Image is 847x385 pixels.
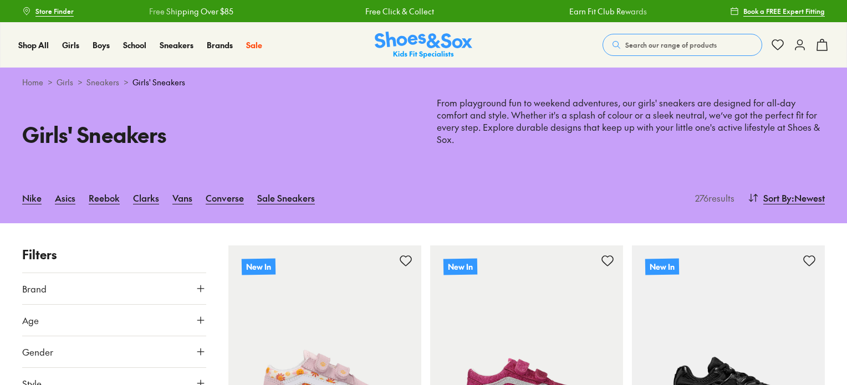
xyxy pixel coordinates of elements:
a: Store Finder [22,1,74,21]
span: Girls [62,39,79,50]
span: Gender [22,345,53,358]
span: School [123,39,146,50]
span: Search our range of products [625,40,717,50]
a: Shop All [18,39,49,51]
p: From playground fun to weekend adventures, our girls' sneakers are designed for all-day comfort a... [437,97,825,146]
p: Filters [22,245,206,264]
a: Sneakers [160,39,193,51]
p: 276 results [691,191,734,204]
span: Age [22,314,39,327]
a: Free Shipping Over $85 [149,6,233,17]
span: Shop All [18,39,49,50]
p: New In [645,258,679,275]
span: Brands [207,39,233,50]
a: Book a FREE Expert Fitting [730,1,825,21]
a: Sale Sneakers [257,186,315,210]
p: New In [443,258,477,275]
a: Home [22,76,43,88]
a: Earn Fit Club Rewards [569,6,647,17]
a: Free Click & Collect [365,6,434,17]
a: Sale [246,39,262,51]
button: Search our range of products [603,34,762,56]
a: Asics [55,186,75,210]
a: Girls [57,76,73,88]
h1: Girls' Sneakers [22,119,410,150]
span: Book a FREE Expert Fitting [743,6,825,16]
a: Boys [93,39,110,51]
div: > > > [22,76,825,88]
span: Boys [93,39,110,50]
span: : Newest [792,191,825,204]
span: Brand [22,282,47,295]
span: Store Finder [35,6,74,16]
a: Nike [22,186,42,210]
a: School [123,39,146,51]
a: Girls [62,39,79,51]
a: Sneakers [86,76,119,88]
img: SNS_Logo_Responsive.svg [375,32,472,59]
button: Gender [22,336,206,367]
a: Brands [207,39,233,51]
a: Clarks [133,186,159,210]
button: Brand [22,273,206,304]
span: Sale [246,39,262,50]
p: New In [242,258,275,275]
span: Girls' Sneakers [132,76,185,88]
button: Age [22,305,206,336]
span: Sort By [763,191,792,204]
a: Vans [172,186,192,210]
span: Sneakers [160,39,193,50]
button: Sort By:Newest [748,186,825,210]
a: Converse [206,186,244,210]
a: Reebok [89,186,120,210]
a: Shoes & Sox [375,32,472,59]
